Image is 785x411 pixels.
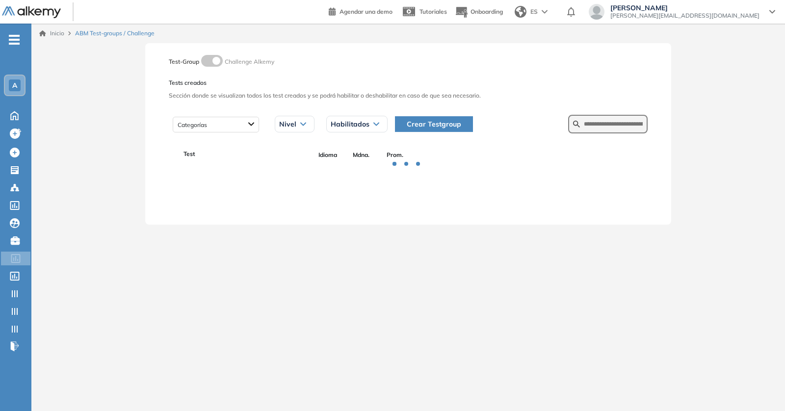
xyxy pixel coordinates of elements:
span: Prom. [378,151,412,159]
span: Tutoriales [419,8,447,15]
i: - [9,39,20,41]
span: Onboarding [471,8,503,15]
span: Test-Group [169,58,199,65]
span: [PERSON_NAME][EMAIL_ADDRESS][DOMAIN_NAME] [610,12,759,20]
span: Mdna. [344,151,378,159]
span: ABM Test-groups / Challenge [75,29,155,38]
a: Agendar una demo [329,5,392,17]
img: arrow [542,10,548,14]
span: Test [183,150,195,158]
a: Inicio [39,29,64,38]
iframe: Chat Widget [736,364,785,411]
img: Logo [2,6,61,19]
img: world [515,6,526,18]
span: Habilitados [331,120,369,128]
button: Crear Testgroup [395,116,473,132]
span: Idioma [311,151,344,159]
span: Challenge Alkemy [225,58,274,65]
button: Onboarding [455,1,503,23]
span: Agendar una demo [340,8,392,15]
span: Crear Testgroup [407,119,461,129]
div: . [173,201,644,213]
span: [PERSON_NAME] [610,4,759,12]
span: A [12,81,17,89]
span: ES [530,7,538,16]
span: Nivel [279,120,296,128]
span: Sección donde se visualizan todos los test creados y se podrá habilitar o deshabilitar en caso de... [169,91,648,100]
span: Tests creados [169,78,648,87]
